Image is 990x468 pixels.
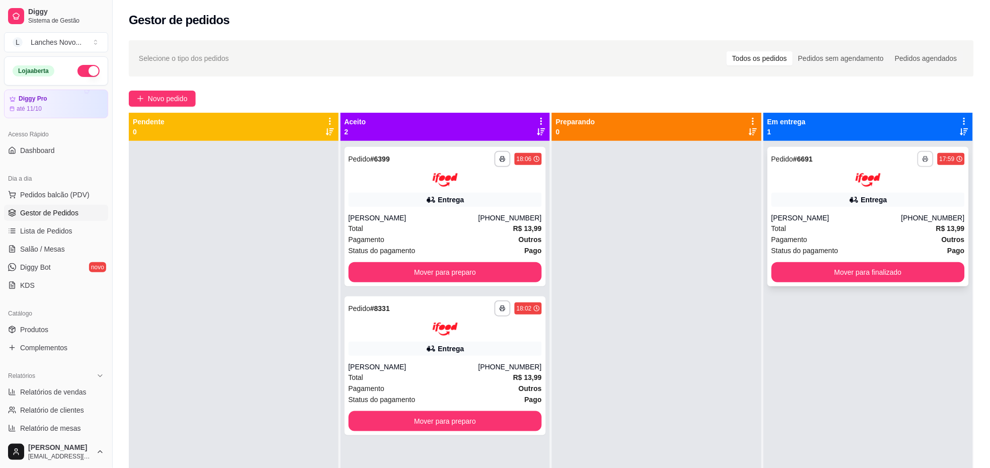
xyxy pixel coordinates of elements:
strong: R$ 13,99 [513,373,542,381]
span: [EMAIL_ADDRESS][DOMAIN_NAME] [28,452,92,460]
strong: Pago [525,247,542,255]
div: Loja aberta [13,65,54,76]
a: Diggy Botnovo [4,259,108,275]
span: Status do pagamento [772,245,839,256]
span: Sistema de Gestão [28,17,104,25]
button: Novo pedido [129,91,196,107]
span: Salão / Mesas [20,244,65,254]
div: Pedidos sem agendamento [793,51,889,65]
button: Alterar Status [77,65,100,77]
p: 2 [345,127,366,137]
div: Entrega [438,344,464,354]
a: Dashboard [4,142,108,159]
p: Aceito [345,117,366,127]
strong: Pago [948,247,965,255]
div: 18:06 [517,155,532,163]
span: Produtos [20,325,48,335]
div: Catálogo [4,305,108,322]
span: Selecione o tipo dos pedidos [139,53,229,64]
span: plus [137,95,144,102]
div: Entrega [861,195,887,205]
a: DiggySistema de Gestão [4,4,108,28]
span: Pagamento [349,383,385,394]
div: [PERSON_NAME] [349,362,478,372]
strong: # 6399 [370,155,390,163]
span: [PERSON_NAME] [28,443,92,452]
span: Relatórios [8,372,35,380]
p: Em entrega [768,117,806,127]
span: L [13,37,23,47]
strong: Outros [942,236,965,244]
div: [PERSON_NAME] [349,213,478,223]
div: Lanches Novo ... [31,37,81,47]
span: Pedido [349,155,371,163]
span: Status do pagamento [349,245,416,256]
p: Preparando [556,117,595,127]
h2: Gestor de pedidos [129,12,230,28]
span: Pagamento [349,234,385,245]
a: Relatório de clientes [4,402,108,418]
span: Diggy Bot [20,262,51,272]
span: Relatórios de vendas [20,387,87,397]
p: 0 [133,127,164,137]
div: 17:59 [940,155,955,163]
strong: Pago [525,396,542,404]
span: KDS [20,280,35,290]
div: 18:02 [517,304,532,313]
div: Entrega [438,195,464,205]
a: Relatório de mesas [4,420,108,436]
img: ifood [433,323,458,336]
strong: # 6691 [793,155,813,163]
a: Produtos [4,322,108,338]
span: Total [772,223,787,234]
div: Todos os pedidos [727,51,793,65]
span: Relatório de mesas [20,423,81,433]
button: Select a team [4,32,108,52]
div: [PHONE_NUMBER] [901,213,965,223]
img: ifood [433,173,458,187]
span: Gestor de Pedidos [20,208,78,218]
p: 1 [768,127,806,137]
button: Mover para finalizado [772,262,965,282]
article: Diggy Pro [19,95,47,103]
a: Lista de Pedidos [4,223,108,239]
span: Novo pedido [148,93,188,104]
a: Gestor de Pedidos [4,205,108,221]
strong: R$ 13,99 [513,224,542,232]
strong: Outros [519,236,542,244]
span: Diggy [28,8,104,17]
span: Pagamento [772,234,808,245]
span: Pedido [772,155,794,163]
div: Dia a dia [4,171,108,187]
span: Total [349,372,364,383]
div: [PERSON_NAME] [772,213,901,223]
div: Acesso Rápido [4,126,108,142]
strong: R$ 13,99 [936,224,965,232]
span: Status do pagamento [349,394,416,405]
span: Relatório de clientes [20,405,84,415]
span: Lista de Pedidos [20,226,72,236]
button: Mover para preparo [349,262,542,282]
strong: Outros [519,384,542,393]
a: Relatórios de vendas [4,384,108,400]
span: Total [349,223,364,234]
a: Diggy Proaté 11/10 [4,90,108,118]
button: Pedidos balcão (PDV) [4,187,108,203]
strong: # 8331 [370,304,390,313]
a: KDS [4,277,108,293]
p: Pendente [133,117,164,127]
div: [PHONE_NUMBER] [478,213,542,223]
img: ifood [856,173,881,187]
span: Complementos [20,343,67,353]
button: [PERSON_NAME][EMAIL_ADDRESS][DOMAIN_NAME] [4,440,108,464]
div: [PHONE_NUMBER] [478,362,542,372]
button: Mover para preparo [349,411,542,431]
span: Pedidos balcão (PDV) [20,190,90,200]
p: 0 [556,127,595,137]
article: até 11/10 [17,105,42,113]
a: Salão / Mesas [4,241,108,257]
a: Complementos [4,340,108,356]
div: Pedidos agendados [889,51,963,65]
span: Dashboard [20,145,55,155]
span: Pedido [349,304,371,313]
